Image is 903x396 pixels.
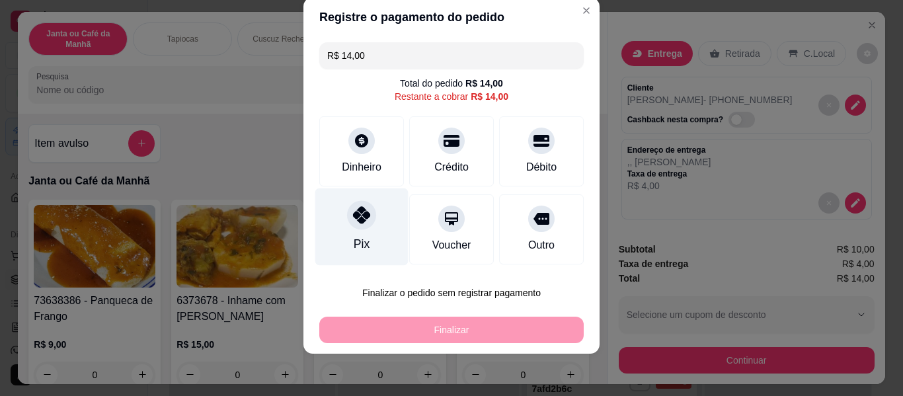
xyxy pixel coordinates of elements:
[327,42,576,69] input: Ex.: hambúrguer de cordeiro
[400,77,503,90] div: Total do pedido
[432,237,471,253] div: Voucher
[434,159,469,175] div: Crédito
[471,90,508,103] div: R$ 14,00
[395,90,508,103] div: Restante a cobrar
[465,77,503,90] div: R$ 14,00
[528,237,555,253] div: Outro
[526,159,557,175] div: Débito
[342,159,381,175] div: Dinheiro
[319,280,584,306] button: Finalizar o pedido sem registrar pagamento
[354,235,370,253] div: Pix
